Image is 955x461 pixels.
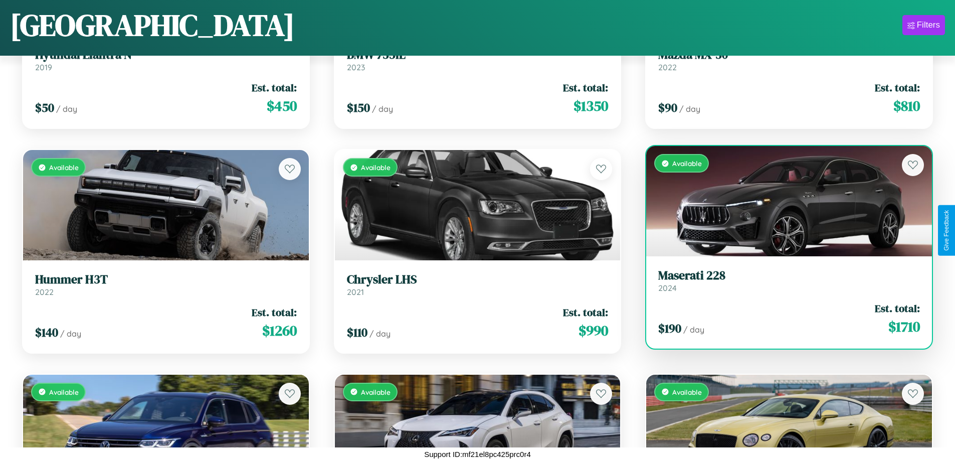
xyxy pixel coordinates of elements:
[372,104,393,114] span: / day
[658,283,677,293] span: 2024
[683,325,704,335] span: / day
[35,272,297,297] a: Hummer H3T2022
[875,301,920,316] span: Est. total:
[35,287,54,297] span: 2022
[35,324,58,341] span: $ 140
[679,104,700,114] span: / day
[658,99,677,116] span: $ 90
[252,305,297,320] span: Est. total:
[672,159,702,168] span: Available
[917,20,940,30] div: Filters
[658,48,920,72] a: Mazda MX-302022
[347,48,609,72] a: BMW 735iL2023
[49,163,79,172] span: Available
[574,96,608,116] span: $ 1350
[658,268,920,293] a: Maserati 2282024
[49,388,79,396] span: Available
[563,80,608,95] span: Est. total:
[35,62,52,72] span: 2019
[875,80,920,95] span: Est. total:
[347,272,609,287] h3: Chrysler LHS
[347,62,365,72] span: 2023
[347,324,367,341] span: $ 110
[579,321,608,341] span: $ 990
[35,99,54,116] span: $ 50
[347,287,364,297] span: 2021
[424,447,531,461] p: Support ID: mf21el8pc425prc0r4
[361,388,391,396] span: Available
[35,48,297,72] a: Hyundai Elantra N2019
[658,268,920,283] h3: Maserati 228
[347,272,609,297] a: Chrysler LHS2021
[60,329,81,339] span: / day
[56,104,77,114] span: / day
[672,388,702,396] span: Available
[267,96,297,116] span: $ 450
[902,15,945,35] button: Filters
[369,329,391,339] span: / day
[361,163,391,172] span: Available
[658,62,677,72] span: 2022
[893,96,920,116] span: $ 810
[658,320,681,337] span: $ 190
[347,99,370,116] span: $ 150
[563,305,608,320] span: Est. total:
[35,272,297,287] h3: Hummer H3T
[10,5,295,46] h1: [GEOGRAPHIC_DATA]
[262,321,297,341] span: $ 1260
[943,210,950,251] div: Give Feedback
[888,317,920,337] span: $ 1710
[252,80,297,95] span: Est. total:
